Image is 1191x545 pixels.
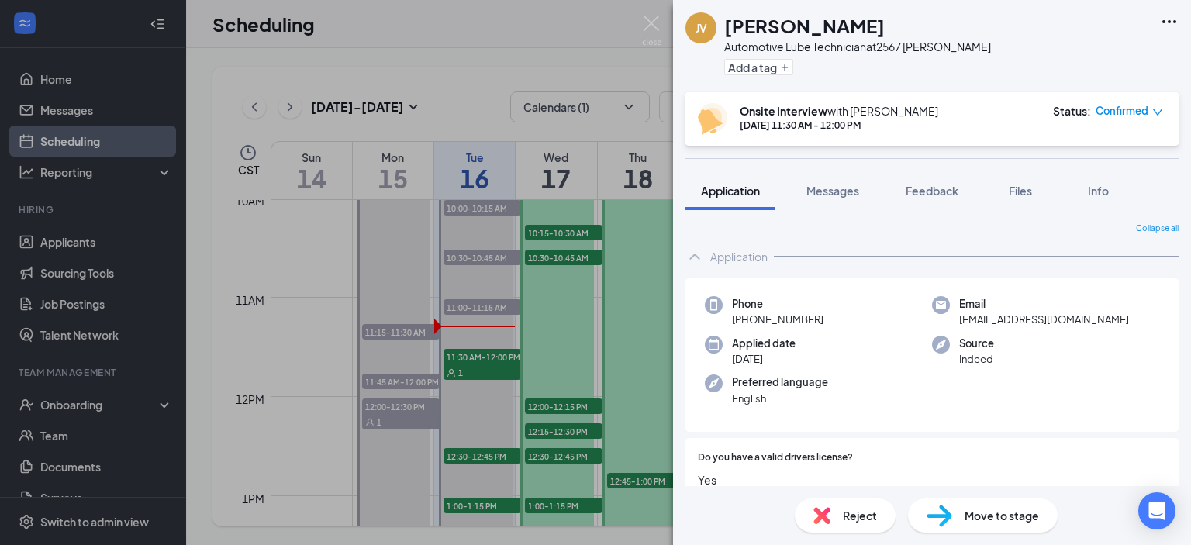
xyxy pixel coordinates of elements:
[698,471,1166,488] span: Yes
[732,336,796,351] span: Applied date
[1053,103,1091,119] div: Status :
[724,39,991,54] div: Automotive Lube Technician at 2567 [PERSON_NAME]
[724,12,885,39] h1: [PERSON_NAME]
[732,374,828,390] span: Preferred language
[740,119,938,132] div: [DATE] 11:30 AM - 12:00 PM
[732,296,823,312] span: Phone
[685,247,704,266] svg: ChevronUp
[696,20,707,36] div: JV
[1136,222,1179,235] span: Collapse all
[740,103,938,119] div: with [PERSON_NAME]
[1138,492,1175,529] div: Open Intercom Messenger
[732,391,828,406] span: English
[724,59,793,75] button: PlusAdd a tag
[780,63,789,72] svg: Plus
[1152,107,1163,118] span: down
[1088,184,1109,198] span: Info
[710,249,768,264] div: Application
[701,184,760,198] span: Application
[1096,103,1148,119] span: Confirmed
[959,312,1129,327] span: [EMAIL_ADDRESS][DOMAIN_NAME]
[806,184,859,198] span: Messages
[1160,12,1179,31] svg: Ellipses
[732,351,796,367] span: [DATE]
[906,184,958,198] span: Feedback
[698,450,853,465] span: Do you have a valid drivers license?
[965,507,1039,524] span: Move to stage
[959,351,994,367] span: Indeed
[959,336,994,351] span: Source
[1009,184,1032,198] span: Files
[732,312,823,327] span: [PHONE_NUMBER]
[740,104,827,118] b: Onsite Interview
[843,507,877,524] span: Reject
[959,296,1129,312] span: Email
